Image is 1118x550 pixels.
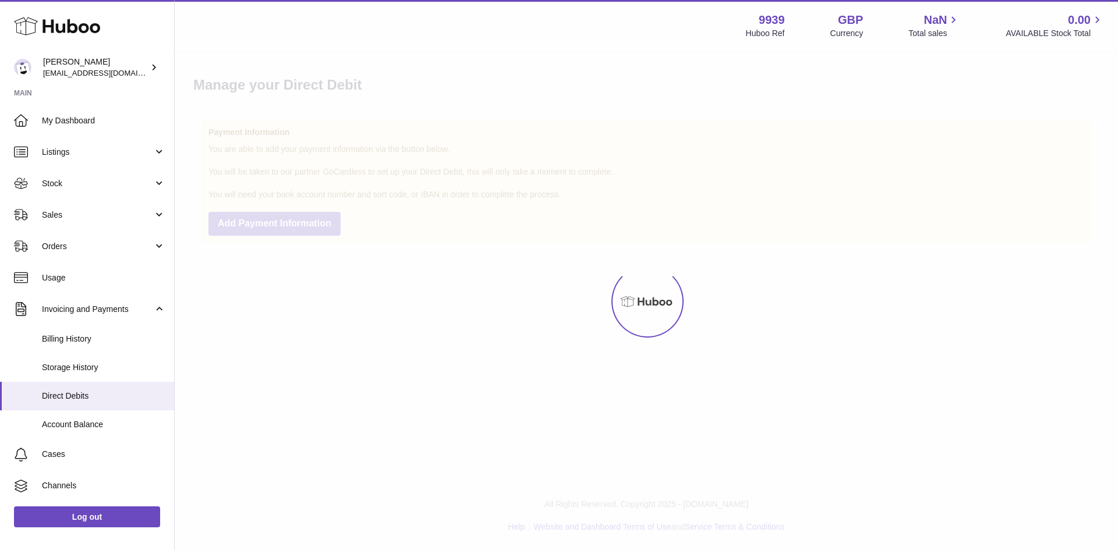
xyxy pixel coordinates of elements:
div: Currency [830,28,864,39]
span: 0.00 [1068,12,1091,28]
span: Listings [42,147,153,158]
span: Orders [42,241,153,252]
strong: 9939 [759,12,785,28]
img: internalAdmin-9939@internal.huboo.com [14,59,31,76]
div: Huboo Ref [746,28,785,39]
span: Account Balance [42,419,165,430]
span: [EMAIL_ADDRESS][DOMAIN_NAME] [43,68,171,77]
span: Channels [42,480,165,491]
span: My Dashboard [42,115,165,126]
span: Stock [42,178,153,189]
a: 0.00 AVAILABLE Stock Total [1006,12,1104,39]
span: Usage [42,272,165,283]
span: Cases [42,449,165,460]
div: [PERSON_NAME] [43,56,148,79]
span: NaN [924,12,947,28]
span: Billing History [42,333,165,345]
span: Invoicing and Payments [42,304,153,315]
a: NaN Total sales [908,12,960,39]
a: Log out [14,506,160,527]
span: AVAILABLE Stock Total [1006,28,1104,39]
strong: GBP [838,12,863,28]
span: Storage History [42,362,165,373]
span: Total sales [908,28,960,39]
span: Direct Debits [42,391,165,402]
span: Sales [42,210,153,221]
